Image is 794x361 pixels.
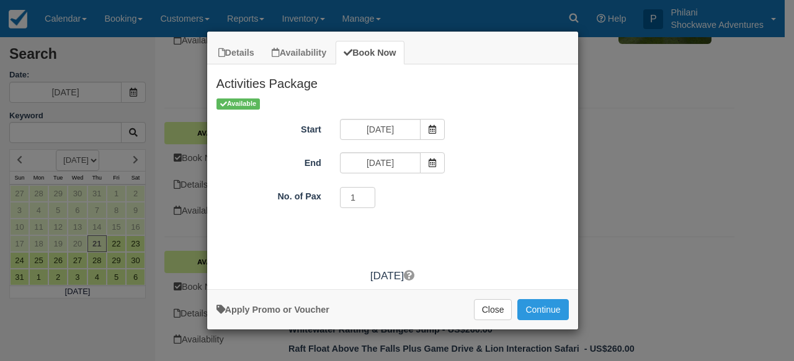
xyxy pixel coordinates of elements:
input: No. of Pax [340,187,376,208]
label: No. of Pax [207,186,331,203]
div: Item Modal [207,64,578,283]
h2: Activities Package [207,64,578,97]
button: Add to Booking [517,299,568,320]
span: [DATE] [370,269,404,282]
a: Book Now [336,41,404,65]
button: Close [474,299,512,320]
a: Availability [264,41,334,65]
a: Apply Voucher [216,305,329,315]
label: End [207,152,331,170]
a: Details [210,41,262,65]
label: Start [207,119,331,136]
span: Available [216,98,261,109]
